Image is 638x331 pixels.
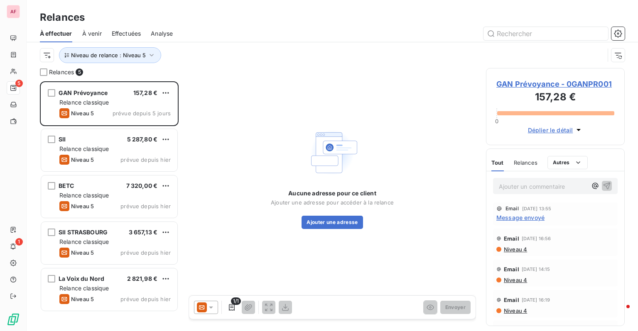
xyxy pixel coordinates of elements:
span: Niveau de relance : Niveau 5 [71,52,146,58]
span: Relances [49,68,74,76]
span: Niveau 5 [71,203,94,209]
span: Niveau 4 [503,307,527,314]
span: Niveau 5 [71,156,94,163]
span: Niveau 5 [71,110,94,117]
span: Email [505,206,519,211]
span: Relance classique [59,285,109,292]
span: BETC [59,182,74,189]
span: 5 287,80 € [127,136,158,143]
span: Email [504,266,519,273]
span: Email [504,235,519,242]
h3: 157,28 € [496,90,614,106]
span: [DATE] 14:15 [522,267,550,272]
button: Envoyer [440,301,471,314]
span: Niveau 4 [503,246,527,253]
span: [DATE] 16:19 [522,297,550,302]
iframe: Intercom live chat [610,303,630,323]
span: Analyse [151,29,173,38]
img: Logo LeanPay [7,313,20,326]
span: prévue depuis hier [120,156,171,163]
button: Autres [547,156,588,169]
span: 0 [495,118,498,124]
span: GAN Prévoyance - 0GANPR001 [496,78,614,90]
button: Niveau de relance : Niveau 5 [59,47,161,63]
span: À venir [82,29,102,38]
h3: Relances [40,10,85,25]
img: Empty state [306,126,359,179]
div: AF [7,5,20,18]
span: GAN Prévoyance [59,89,108,96]
span: Relance classique [59,192,109,199]
span: Niveau 4 [503,277,527,283]
span: Tout [491,159,504,166]
span: La Voix du Nord [59,275,104,282]
div: grid [40,81,179,331]
span: prévue depuis 5 jours [113,110,171,117]
span: Email [504,297,519,303]
span: SII STRASBOURG [59,229,108,236]
span: 2 821,98 € [127,275,158,282]
span: Effectuées [112,29,141,38]
input: Rechercher [483,27,608,40]
span: [DATE] 13:55 [522,206,552,211]
span: 5 [76,68,83,76]
span: Aucune adresse pour ce client [288,189,376,197]
button: Déplier le détail [525,125,586,135]
button: Ajouter une adresse [302,216,363,229]
span: Relance classique [59,99,109,106]
span: Déplier le détail [528,126,573,134]
span: [DATE] 16:56 [522,236,551,241]
span: Ajouter une adresse pour accéder à la relance [271,199,394,206]
span: Message envoyé [496,213,545,222]
span: 157,28 € [133,89,157,96]
span: Relance classique [59,238,109,245]
span: 7 320,00 € [126,182,158,189]
span: SII [59,136,66,143]
span: prévue depuis hier [120,203,171,209]
span: 3 657,13 € [129,229,158,236]
span: À effectuer [40,29,72,38]
span: Niveau 5 [71,296,94,302]
span: prévue depuis hier [120,249,171,256]
span: prévue depuis hier [120,296,171,302]
span: 1/1 [231,297,241,305]
span: 1 [15,238,23,246]
span: Niveau 5 [71,249,94,256]
span: Relance classique [59,145,109,152]
span: Relances [514,159,537,166]
span: 5 [15,80,23,87]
